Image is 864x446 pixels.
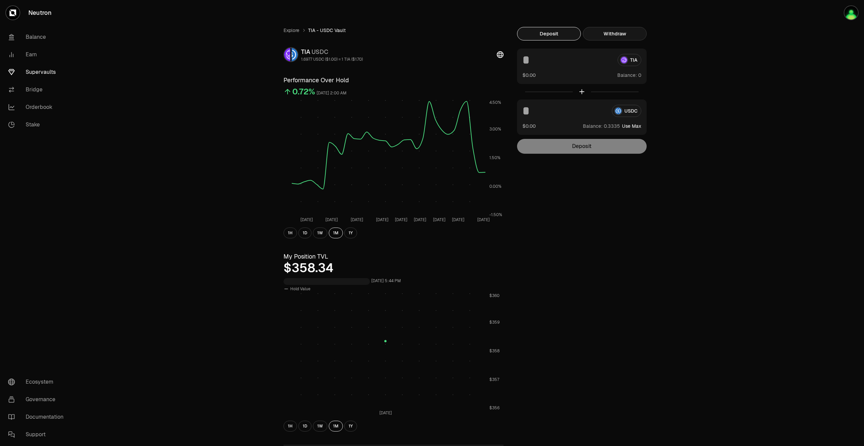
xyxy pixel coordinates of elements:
button: Withdraw [583,27,647,40]
tspan: [DATE] [414,217,426,222]
div: TIA [301,47,363,57]
div: $358.34 [283,261,504,275]
button: 1M [329,421,343,432]
button: 1D [298,228,312,238]
a: Bridge [3,81,73,98]
a: Orderbook [3,98,73,116]
button: $0.00 [522,122,536,129]
tspan: $357 [489,377,500,382]
h3: Performance Over Hold [283,76,504,85]
tspan: 4.50% [489,100,501,105]
a: Supervaults [3,63,73,81]
tspan: [DATE] [379,410,392,416]
button: $0.00 [522,71,536,79]
button: 1W [313,421,327,432]
a: Governance [3,391,73,408]
span: Balance: [617,72,637,79]
a: Explore [283,27,299,34]
div: [DATE] 2:00 AM [317,89,347,97]
button: 1W [313,228,327,238]
button: Use Max [622,123,641,129]
tspan: [DATE] [376,217,388,222]
tspan: $356 [489,405,500,411]
tspan: [DATE] [395,217,407,222]
div: [DATE] 5:44 PM [371,277,401,285]
h3: My Position TVL [283,252,504,261]
button: Deposit [517,27,581,40]
span: TIA - USDC Vault [308,27,346,34]
tspan: 0.00% [489,184,502,189]
button: 1Y [344,228,357,238]
a: Stake [3,116,73,133]
img: portefeuilleterra [844,6,858,20]
tspan: $360 [489,293,500,298]
tspan: [DATE] [300,217,313,222]
a: Documentation [3,408,73,426]
div: 1.6977 USDC ($1.00) = 1 TIA ($1.70) [301,57,363,62]
tspan: [DATE] [433,217,446,222]
button: 1Y [344,421,357,432]
div: 0.72% [292,86,315,97]
a: Ecosystem [3,373,73,391]
a: Support [3,426,73,443]
button: 1M [329,228,343,238]
tspan: 3.00% [489,126,501,132]
tspan: [DATE] [351,217,363,222]
span: USDC [312,48,328,56]
tspan: 1.50% [489,155,501,160]
span: Balance: [583,123,602,129]
tspan: $359 [489,320,500,325]
a: Balance [3,28,73,46]
tspan: [DATE] [325,217,338,222]
img: TIA Logo [284,48,290,61]
a: Earn [3,46,73,63]
span: Hold Value [290,286,310,292]
button: 1H [283,228,297,238]
tspan: [DATE] [477,217,490,222]
tspan: [DATE] [452,217,464,222]
tspan: -1.50% [489,212,502,217]
button: 1H [283,421,297,432]
tspan: $358 [489,348,500,354]
img: USDC Logo [292,48,298,61]
nav: breadcrumb [283,27,504,34]
button: 1D [298,421,312,432]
